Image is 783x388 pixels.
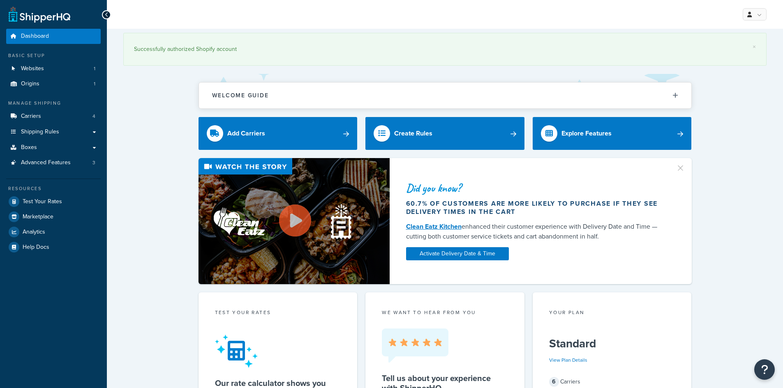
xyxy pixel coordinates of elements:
span: 6 [549,377,559,387]
a: Help Docs [6,240,101,255]
div: Manage Shipping [6,100,101,107]
button: Welcome Guide [199,83,691,108]
a: Advanced Features3 [6,155,101,170]
li: Websites [6,61,101,76]
h5: Standard [549,337,675,350]
span: Shipping Rules [21,129,59,135]
a: Analytics [6,225,101,239]
a: Boxes [6,140,101,155]
span: Marketplace [23,214,53,220]
a: Clean Eatz Kitchen [406,222,462,231]
a: Dashboard [6,29,101,44]
span: 1 [94,80,95,87]
a: Websites1 [6,61,101,76]
div: Successfully authorized Shopify account [134,44,756,55]
a: Add Carriers [199,117,358,150]
h2: Welcome Guide [212,92,269,99]
span: Test Your Rates [23,198,62,205]
a: Origins1 [6,76,101,92]
a: Marketplace [6,209,101,224]
div: Create Rules [394,128,432,139]
li: Origins [6,76,101,92]
div: Explore Features [561,128,612,139]
a: × [753,44,756,50]
a: Activate Delivery Date & Time [406,247,509,260]
a: Explore Features [533,117,692,150]
div: Your Plan [549,309,675,318]
span: Carriers [21,113,41,120]
a: Create Rules [365,117,524,150]
span: Websites [21,65,44,72]
a: Shipping Rules [6,124,101,140]
span: Dashboard [21,33,49,40]
span: Origins [21,80,39,87]
div: Carriers [549,376,675,388]
span: 3 [92,159,95,166]
span: 4 [92,113,95,120]
div: Resources [6,185,101,192]
a: View Plan Details [549,356,587,364]
a: Test Your Rates [6,194,101,209]
div: Did you know? [406,182,666,194]
span: Analytics [23,229,45,236]
span: Advanced Features [21,159,71,166]
div: 60.7% of customers are more likely to purchase if they see delivery times in the cart [406,200,666,216]
div: enhanced their customer experience with Delivery Date and Time — cutting both customer service ti... [406,222,666,241]
p: we want to hear from you [382,309,508,316]
span: Help Docs [23,244,49,251]
a: Carriers4 [6,109,101,124]
div: Add Carriers [227,128,265,139]
div: Basic Setup [6,52,101,59]
div: Test your rates [215,309,341,318]
span: Boxes [21,144,37,151]
li: Carriers [6,109,101,124]
span: 1 [94,65,95,72]
img: Video thumbnail [199,158,390,284]
button: Open Resource Center [754,359,775,380]
li: Advanced Features [6,155,101,170]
